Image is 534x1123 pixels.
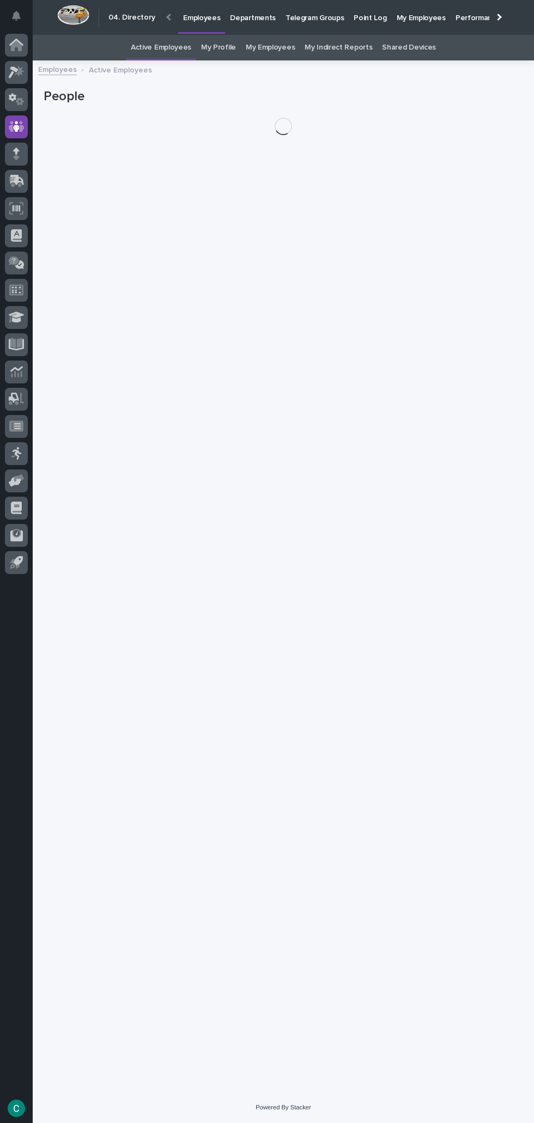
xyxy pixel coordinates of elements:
[89,63,152,75] p: Active Employees
[382,35,436,60] a: Shared Devices
[201,35,236,60] a: My Profile
[246,35,295,60] a: My Employees
[38,63,77,75] a: Employees
[108,13,155,22] h2: 04. Directory
[44,89,523,105] h1: People
[5,4,28,27] button: Notifications
[131,35,191,60] a: Active Employees
[256,1104,311,1110] a: Powered By Stacker
[305,35,372,60] a: My Indirect Reports
[5,1097,28,1120] button: users-avatar
[14,11,28,28] div: Notifications
[57,5,89,25] img: Workspace Logo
